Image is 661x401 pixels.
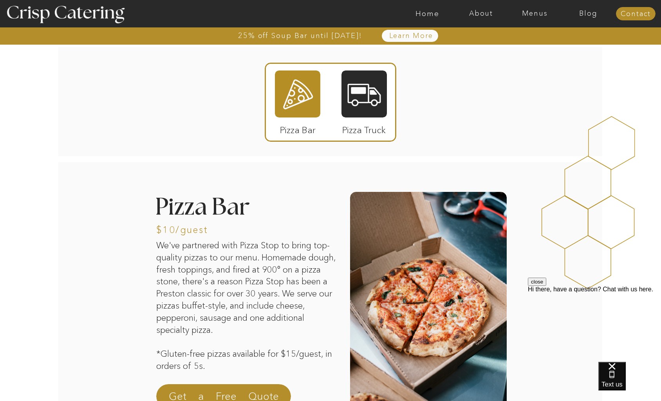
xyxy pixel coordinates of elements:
a: Home [401,10,454,18]
iframe: podium webchat widget bubble [598,362,661,401]
p: Pizza Bar [272,117,324,139]
iframe: podium webchat widget prompt [528,278,661,372]
a: Learn More [371,32,451,40]
a: 25% off Soup Bar until [DATE]! [210,32,390,40]
a: About [454,10,508,18]
p: Pizza Truck [338,117,390,139]
p: We've partnered with Pizza Stop to bring top-quality pizzas to our menu. Homemade dough, fresh to... [156,240,336,356]
a: Contact [616,10,656,18]
a: Blog [562,10,615,18]
h3: $10/guest [156,225,269,233]
h2: Pizza Bar [155,196,299,220]
a: Menus [508,10,562,18]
